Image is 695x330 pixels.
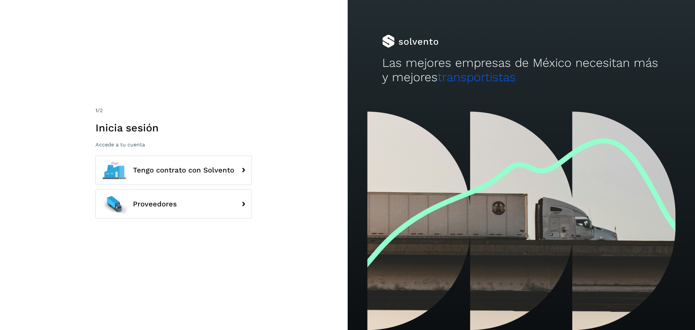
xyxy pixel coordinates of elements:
[95,142,252,148] p: Accede a tu cuenta
[95,156,252,185] button: Tengo contrato con Solvento
[95,189,252,219] button: Proveedores
[95,107,97,113] span: 1
[95,122,252,134] h1: Inicia sesión
[133,200,177,208] span: Proveedores
[382,56,660,85] h2: Las mejores empresas de México necesitan más y mejores
[438,70,516,84] span: transportistas
[95,107,252,114] div: /2
[133,166,234,174] span: Tengo contrato con Solvento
